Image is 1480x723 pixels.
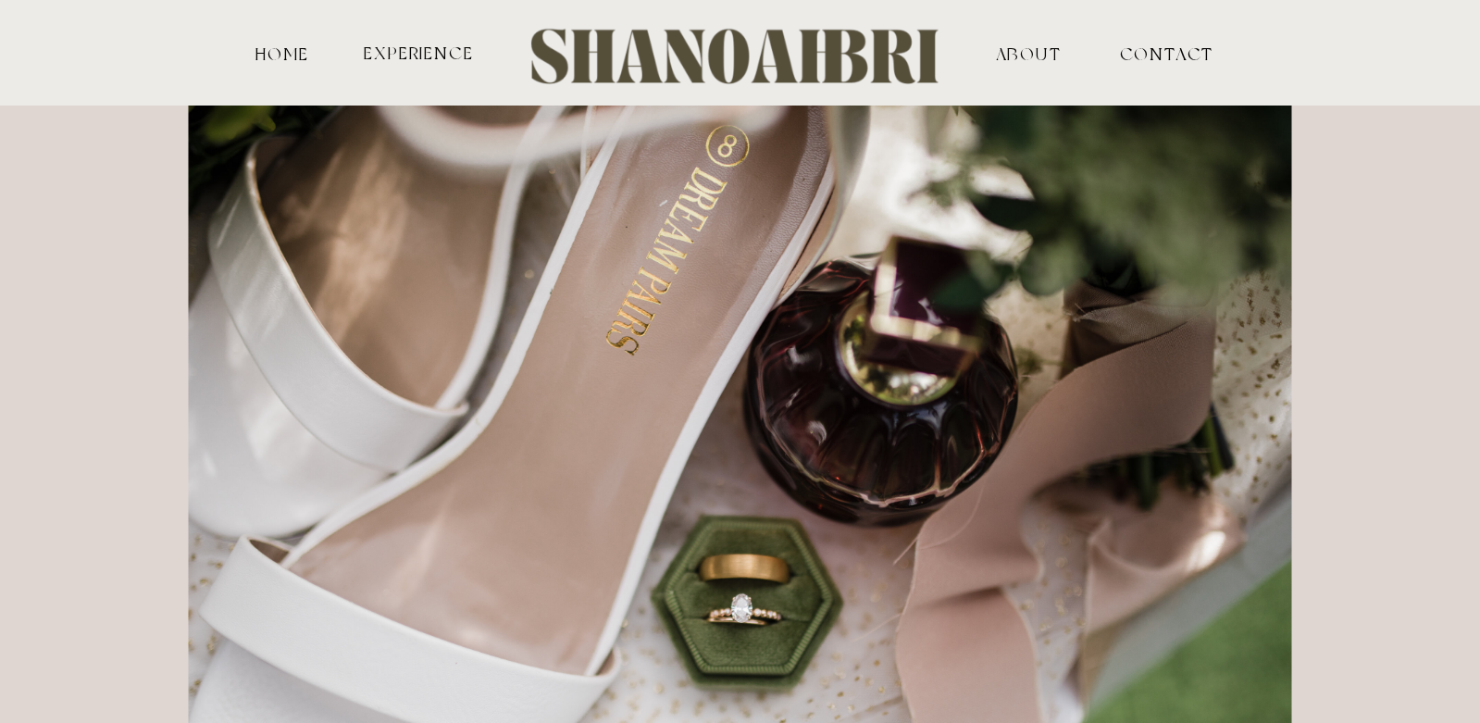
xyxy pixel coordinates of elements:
[253,44,313,61] a: HOME
[938,44,1120,61] a: ABOUT
[362,44,477,61] a: experience
[1120,44,1183,61] a: contact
